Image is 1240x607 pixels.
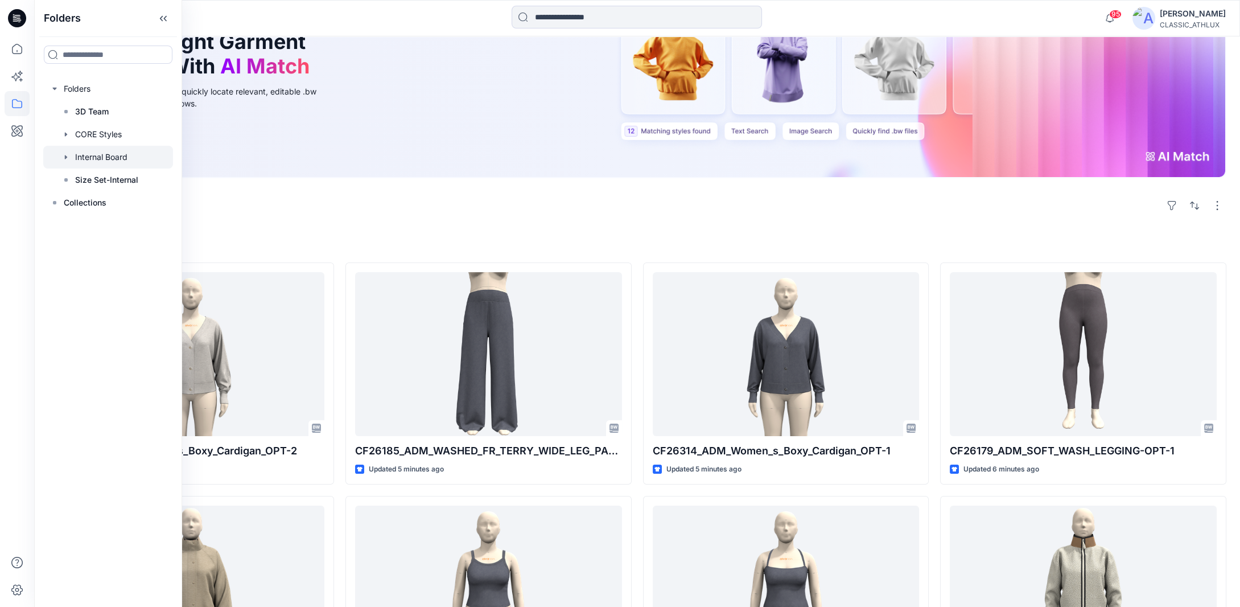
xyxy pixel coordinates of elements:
[666,464,741,475] p: Updated 5 minutes ago
[355,443,622,459] p: CF26185_ADM_WASHED_FR_TERRY_WIDE_LEG_PANT
[963,464,1039,475] p: Updated 6 minutes ago
[950,443,1217,459] p: CF26179_ADM_SOFT_WASH_LEGGING-OPT-1
[653,443,920,459] p: CF26314_ADM_Women_s_Boxy_Cardigan_OPT-1
[57,272,324,436] a: CF26314_ADM_Women_s_Boxy_Cardigan_OPT-2
[75,105,109,118] p: 3D Team
[76,85,332,109] div: Use text or image search to quickly locate relevant, editable .bw files for faster design workflows.
[950,272,1217,436] a: CF26179_ADM_SOFT_WASH_LEGGING-OPT-1
[75,173,138,187] p: Size Set-Internal
[369,464,444,475] p: Updated 5 minutes ago
[653,272,920,436] a: CF26314_ADM_Women_s_Boxy_Cardigan_OPT-1
[1160,7,1226,20] div: [PERSON_NAME]
[76,30,315,79] h1: Find the Right Garment Instantly With
[1132,7,1155,30] img: avatar
[57,443,324,459] p: CF26314_ADM_Women_s_Boxy_Cardigan_OPT-2
[1160,20,1226,29] div: CLASSIC_ATHLUX
[1109,10,1122,19] span: 95
[220,54,310,79] span: AI Match
[48,237,1226,251] h4: Styles
[64,196,106,210] p: Collections
[355,272,622,436] a: CF26185_ADM_WASHED_FR_TERRY_WIDE_LEG_PANT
